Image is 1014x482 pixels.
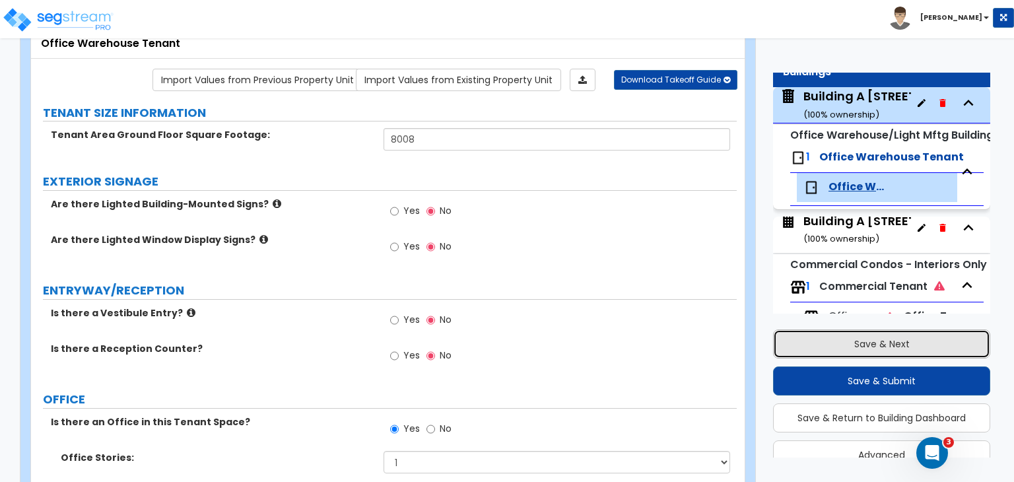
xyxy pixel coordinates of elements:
[51,197,374,211] label: Are there Lighted Building-Mounted Signs?
[819,279,945,294] span: Commercial Tenant
[828,180,885,195] span: Office Warehouse Tenant
[773,440,990,469] button: Advanced
[780,213,911,246] span: Building A 6210-6248 Westline Drive
[2,7,114,33] img: logo_pro_r.png
[916,437,948,469] iframe: Intercom live chat
[614,70,737,90] button: Download Takeoff Guide
[51,415,374,429] label: Is there an Office in this Tenant Space?
[403,240,420,253] span: Yes
[440,313,452,326] span: No
[51,306,374,320] label: Is there a Vestibule Entry?
[403,422,420,435] span: Yes
[773,403,990,432] button: Save & Return to Building Dashboard
[440,240,452,253] span: No
[803,88,986,121] div: Building A [STREET_ADDRESS]
[51,233,374,246] label: Are there Lighted Window Display Signs?
[889,7,912,30] img: avatar.png
[43,173,737,190] label: EXTERIOR SIGNAGE
[403,313,420,326] span: Yes
[259,234,268,244] i: click for more info!
[390,349,399,363] input: Yes
[426,349,435,363] input: No
[803,232,879,245] small: ( 100 % ownership)
[43,282,737,299] label: ENTRYWAY/RECEPTION
[51,342,374,355] label: Is there a Reception Counter?
[390,240,399,254] input: Yes
[790,150,806,166] img: door.png
[773,329,990,359] button: Save & Next
[43,391,737,408] label: OFFICE
[61,451,374,464] label: Office Stories:
[426,313,435,327] input: No
[803,213,986,246] div: Building A [STREET_ADDRESS]
[51,128,374,141] label: Tenant Area Ground Floor Square Footage:
[803,309,819,325] img: tenants.png
[803,180,819,195] img: door.png
[440,349,452,362] span: No
[390,422,399,436] input: Yes
[273,199,281,209] i: click for more info!
[440,422,452,435] span: No
[43,104,737,121] label: TENANT SIZE INFORMATION
[356,69,561,91] a: Import the dynamic attribute values from existing properties.
[790,127,994,143] small: Office Warehouse/Light Mftg Building
[943,437,954,448] span: 3
[780,88,911,121] span: Building A 6210-6248 Westline Drive
[783,65,980,80] div: Buildings
[426,422,435,436] input: No
[806,149,810,164] span: 1
[426,204,435,219] input: No
[806,279,810,294] span: 1
[773,366,990,396] button: Save & Submit
[828,309,875,324] span: Office Tenants
[780,213,797,230] img: building.svg
[440,204,452,217] span: No
[426,240,435,254] input: No
[920,13,982,22] b: [PERSON_NAME]
[403,349,420,362] span: Yes
[790,257,987,272] small: Commercial Condos - Interiors Only
[780,88,797,105] img: building.svg
[390,204,399,219] input: Yes
[41,36,735,52] div: Office Warehouse Tenant
[390,313,399,327] input: Yes
[152,69,362,91] a: Import the dynamic attribute values from previous properties.
[403,204,420,217] span: Yes
[621,74,721,85] span: Download Takeoff Guide
[803,108,879,121] small: ( 100 % ownership)
[570,69,595,91] a: Import the dynamic attributes value through Excel sheet
[819,149,964,164] span: Office Warehouse Tenant
[790,279,806,295] img: tenants.png
[187,308,195,318] i: click for more info!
